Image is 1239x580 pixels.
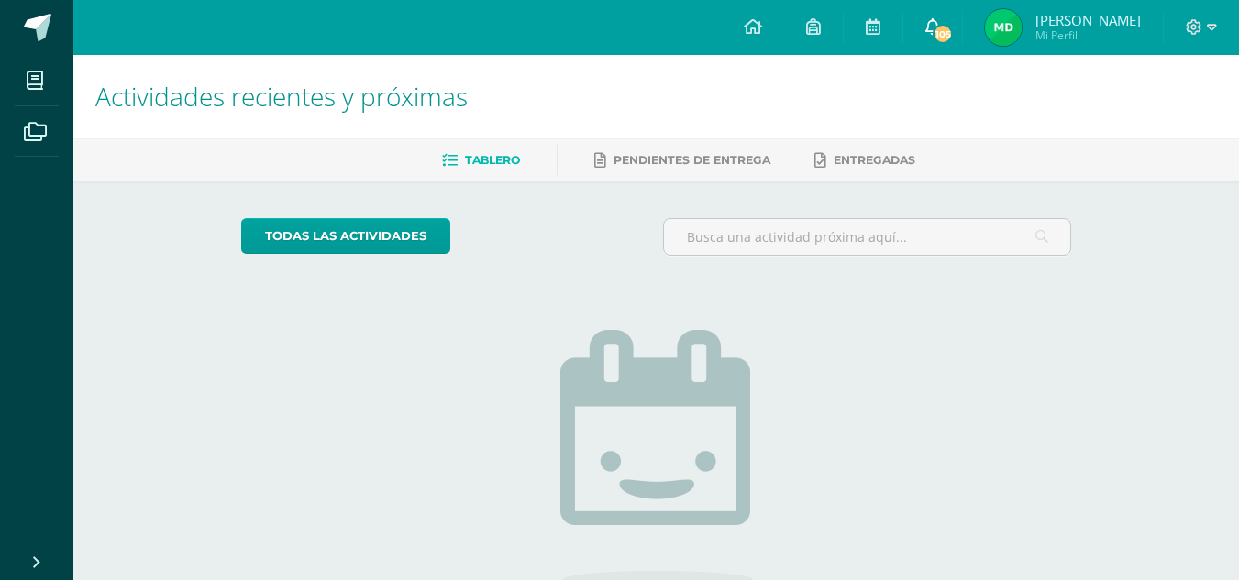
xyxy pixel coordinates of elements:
[664,219,1070,255] input: Busca una actividad próxima aquí...
[95,79,468,114] span: Actividades recientes y próximas
[814,146,915,175] a: Entregadas
[933,24,953,44] span: 105
[241,218,450,254] a: todas las Actividades
[614,153,770,167] span: Pendientes de entrega
[594,146,770,175] a: Pendientes de entrega
[834,153,915,167] span: Entregadas
[442,146,520,175] a: Tablero
[1035,11,1141,29] span: [PERSON_NAME]
[465,153,520,167] span: Tablero
[1035,27,1141,43] span: Mi Perfil
[985,9,1022,46] img: 83810b6c93cc2dda4ddc75f0e8ed6400.png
